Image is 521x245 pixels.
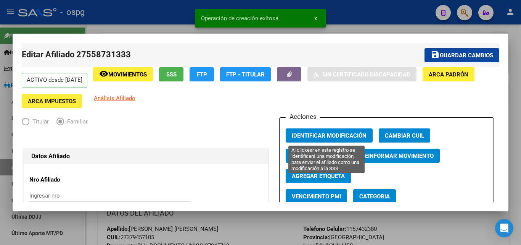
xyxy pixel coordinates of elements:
[29,175,99,184] p: Nro Afiliado
[292,173,345,180] span: Agregar Etiqueta
[28,98,76,105] span: ARCA Impuestos
[22,94,82,108] button: ARCA Impuestos
[22,50,131,59] span: Editar Afiliado 27558731333
[359,193,390,200] span: Categoria
[385,132,424,139] span: Cambiar CUIL
[355,149,440,163] button: Reinformar Movimiento
[322,71,410,78] span: Sin Certificado Discapacidad
[440,52,493,59] span: Guardar cambios
[431,50,440,59] mat-icon: save
[495,219,513,237] div: Open Intercom Messenger
[314,15,317,22] span: x
[292,132,367,139] span: Identificar Modificación
[108,71,147,78] span: Movimientos
[31,152,260,161] h1: Datos Afiliado
[29,117,49,126] span: Titular
[292,153,343,159] span: Actualizar ARCA
[22,120,95,127] mat-radio-group: Elija una opción
[286,169,351,183] button: Agregar Etiqueta
[64,117,88,126] span: Familiar
[201,15,278,22] span: Operación de creación exitosa
[190,67,214,81] button: FTP
[425,48,499,62] button: Guardar cambios
[99,69,108,78] mat-icon: remove_red_eye
[94,95,135,102] span: Análisis Afiliado
[308,11,323,25] button: x
[307,67,416,81] button: Sin Certificado Discapacidad
[353,189,396,203] button: Categoria
[423,67,474,81] button: ARCA Padrón
[379,128,430,143] button: Cambiar CUIL
[166,71,177,78] span: SSS
[159,67,183,81] button: SSS
[226,71,265,78] span: FTP - Titular
[286,189,347,203] button: Vencimiento PMI
[286,128,373,143] button: Identificar Modificación
[197,71,207,78] span: FTP
[286,149,349,163] button: Actualizar ARCA
[93,67,153,81] button: Movimientos
[286,112,320,122] h3: Acciones
[292,193,341,200] span: Vencimiento PMI
[429,71,468,78] span: ARCA Padrón
[361,153,434,159] span: Reinformar Movimiento
[22,73,87,88] p: ACTIVO desde [DATE]
[220,67,271,81] button: FTP - Titular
